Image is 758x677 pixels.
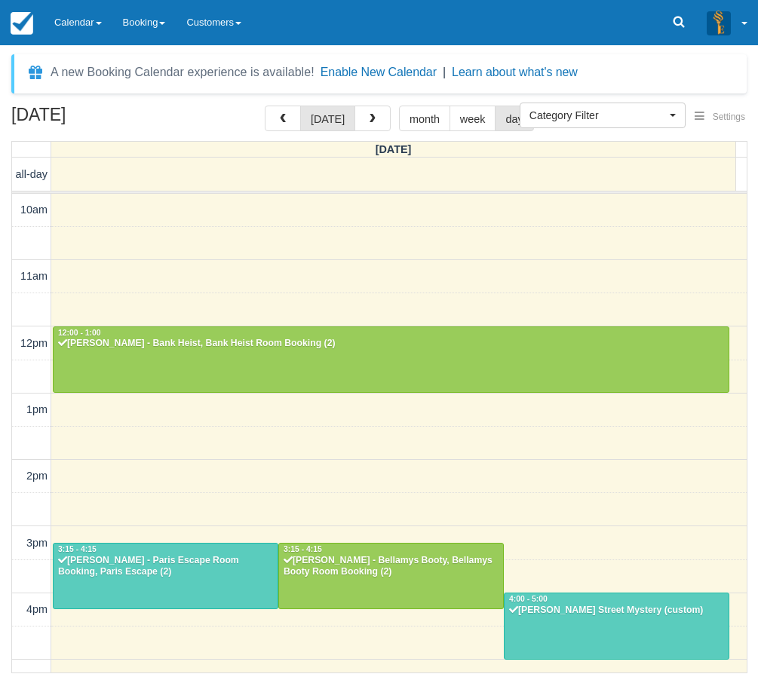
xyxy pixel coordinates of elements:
[278,543,504,609] a: 3:15 - 4:15[PERSON_NAME] - Bellamys Booty, Bellamys Booty Room Booking (2)
[57,555,274,579] div: [PERSON_NAME] - Paris Escape Room Booking, Paris Escape (2)
[11,106,202,133] h2: [DATE]
[57,338,725,350] div: [PERSON_NAME] - Bank Heist, Bank Heist Room Booking (2)
[26,603,48,615] span: 4pm
[51,63,315,81] div: A new Booking Calendar experience is available!
[509,595,548,603] span: 4:00 - 5:00
[58,545,97,553] span: 3:15 - 4:15
[20,270,48,282] span: 11am
[707,11,731,35] img: A3
[16,168,48,180] span: all-day
[686,106,754,128] button: Settings
[450,106,496,131] button: week
[58,329,101,337] span: 12:00 - 1:00
[443,66,446,78] span: |
[53,543,278,609] a: 3:15 - 4:15[PERSON_NAME] - Paris Escape Room Booking, Paris Escape (2)
[376,143,412,155] span: [DATE]
[713,112,745,122] span: Settings
[26,403,48,415] span: 1pm
[452,66,578,78] a: Learn about what's new
[53,326,729,393] a: 12:00 - 1:00[PERSON_NAME] - Bank Heist, Bank Heist Room Booking (2)
[20,337,48,349] span: 12pm
[504,593,729,659] a: 4:00 - 5:00[PERSON_NAME] Street Mystery (custom)
[284,545,322,553] span: 3:15 - 4:15
[508,605,725,617] div: [PERSON_NAME] Street Mystery (custom)
[399,106,450,131] button: month
[26,470,48,482] span: 2pm
[529,108,666,123] span: Category Filter
[11,12,33,35] img: checkfront-main-nav-mini-logo.png
[300,106,355,131] button: [DATE]
[26,537,48,549] span: 3pm
[520,103,686,128] button: Category Filter
[283,555,499,579] div: [PERSON_NAME] - Bellamys Booty, Bellamys Booty Room Booking (2)
[20,204,48,216] span: 10am
[321,65,437,80] button: Enable New Calendar
[495,106,533,131] button: day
